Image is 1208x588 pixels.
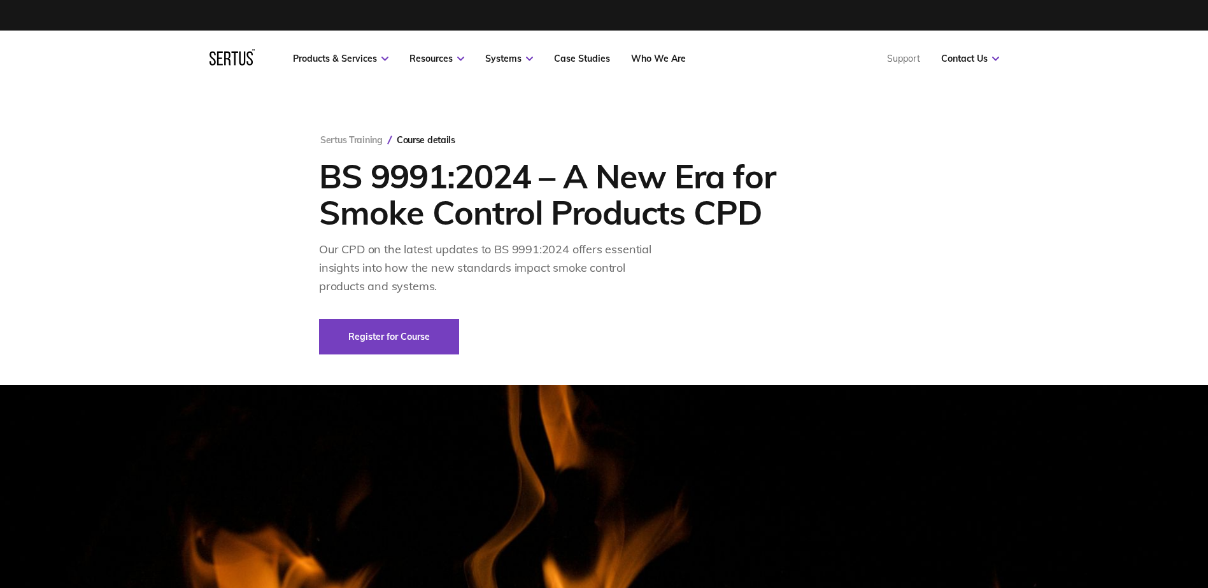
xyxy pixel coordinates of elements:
[319,319,459,354] a: Register for Course
[941,53,999,64] a: Contact Us
[320,134,383,146] a: Sertus Training
[554,53,610,64] a: Case Studies
[319,158,806,230] h1: BS 9991:2024 – A New Era for Smoke Control Products CPD
[887,53,920,64] a: Support
[409,53,464,64] a: Resources
[631,53,686,64] a: Who We Are
[293,53,388,64] a: Products & Services
[319,241,669,295] div: Our CPD on the latest updates to BS 9991:2024 offers essential insights into how the new standard...
[485,53,533,64] a: Systems
[1144,527,1208,588] iframe: Chat Widget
